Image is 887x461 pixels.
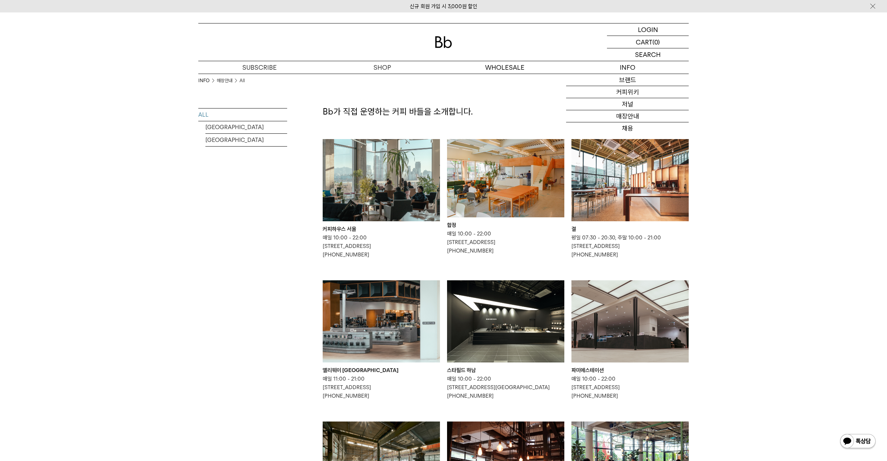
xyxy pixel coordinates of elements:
img: 결 [571,139,689,221]
a: 결 결 평일 07:30 - 20:30, 주말 10:00 - 21:00[STREET_ADDRESS][PHONE_NUMBER] [571,139,689,259]
p: LOGIN [638,23,658,36]
img: 스타필드 하남 [447,280,564,362]
a: 저널 [566,98,689,110]
p: 매일 10:00 - 22:00 [STREET_ADDRESS][GEOGRAPHIC_DATA] [PHONE_NUMBER] [447,375,564,400]
a: CART (0) [607,36,689,48]
img: 로고 [435,36,452,48]
a: 채용 [566,122,689,134]
a: 브랜드 [566,74,689,86]
div: 앨리웨이 [GEOGRAPHIC_DATA] [323,366,440,375]
img: 파미에스테이션 [571,280,689,362]
a: 커피위키 [566,86,689,98]
a: ALL [198,108,287,121]
p: Bb가 직접 운영하는 커피 바들을 소개합니다. [323,106,689,118]
a: [GEOGRAPHIC_DATA] [205,121,287,133]
div: 스타필드 하남 [447,366,564,375]
img: 앨리웨이 인천 [323,280,440,362]
p: CART [636,36,652,48]
a: 앨리웨이 인천 앨리웨이 [GEOGRAPHIC_DATA] 매일 11:00 - 21:00[STREET_ADDRESS][PHONE_NUMBER] [323,280,440,400]
a: All [240,77,245,84]
p: INFO [566,61,689,74]
a: SHOP [321,61,443,74]
p: 매일 10:00 - 22:00 [STREET_ADDRESS] [PHONE_NUMBER] [323,233,440,259]
p: WHOLESALE [443,61,566,74]
a: LOGIN [607,23,689,36]
div: 커피하우스 서울 [323,225,440,233]
p: (0) [652,36,660,48]
a: 매장안내 [566,110,689,122]
a: 스타필드 하남 스타필드 하남 매일 10:00 - 22:00[STREET_ADDRESS][GEOGRAPHIC_DATA][PHONE_NUMBER] [447,280,564,400]
p: 매일 10:00 - 22:00 [STREET_ADDRESS] [PHONE_NUMBER] [571,375,689,400]
a: 신규 회원 가입 시 3,000원 할인 [410,3,477,10]
a: 커피하우스 서울 커피하우스 서울 매일 10:00 - 22:00[STREET_ADDRESS][PHONE_NUMBER] [323,139,440,259]
p: 평일 07:30 - 20:30, 주말 10:00 - 21:00 [STREET_ADDRESS] [PHONE_NUMBER] [571,233,689,259]
p: 매일 11:00 - 21:00 [STREET_ADDRESS] [PHONE_NUMBER] [323,375,440,400]
a: 파미에스테이션 파미에스테이션 매일 10:00 - 22:00[STREET_ADDRESS][PHONE_NUMBER] [571,280,689,400]
p: 매일 10:00 - 22:00 [STREET_ADDRESS] [PHONE_NUMBER] [447,229,564,255]
img: 카카오톡 채널 1:1 채팅 버튼 [839,433,876,450]
div: 합정 [447,221,564,229]
img: 합정 [447,139,564,217]
div: 결 [571,225,689,233]
div: 파미에스테이션 [571,366,689,375]
a: [GEOGRAPHIC_DATA] [205,134,287,146]
a: 매장안내 [217,77,232,84]
a: 합정 합정 매일 10:00 - 22:00[STREET_ADDRESS][PHONE_NUMBER] [447,139,564,255]
p: SEARCH [635,48,661,61]
a: SUBSCRIBE [198,61,321,74]
img: 커피하우스 서울 [323,139,440,221]
li: INFO [198,77,217,84]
